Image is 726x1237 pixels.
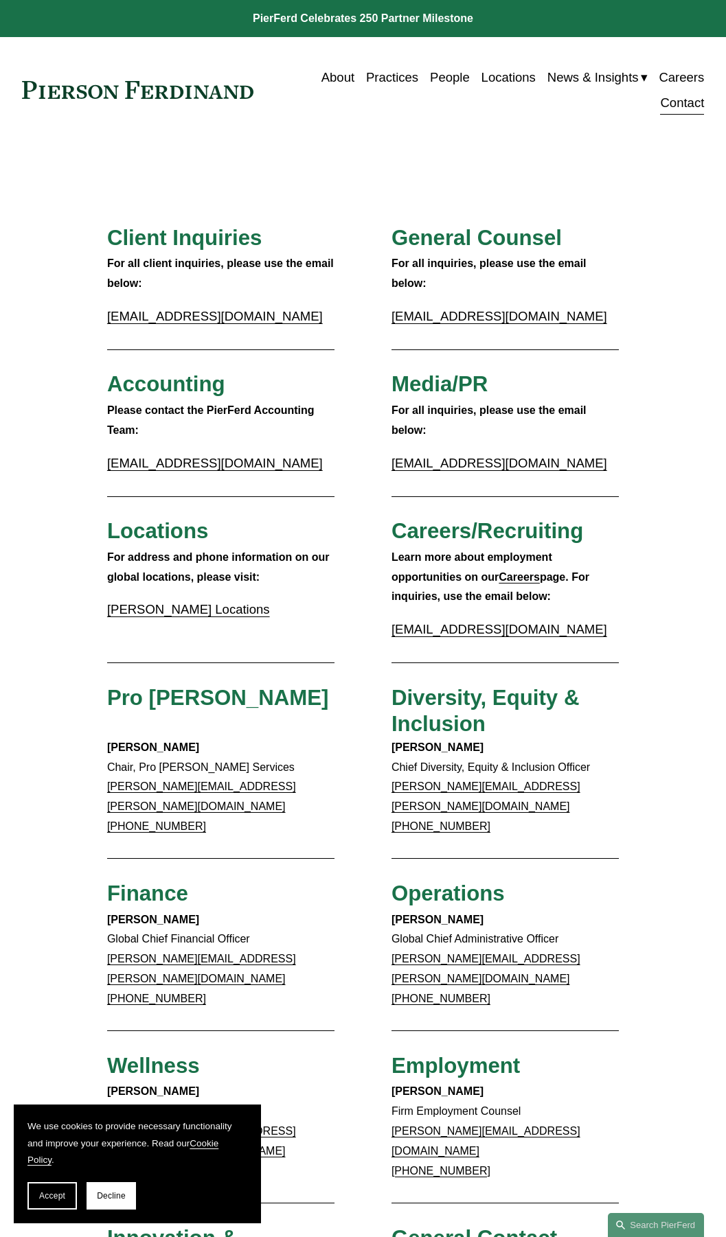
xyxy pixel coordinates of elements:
[107,953,296,984] a: [PERSON_NAME][EMAIL_ADDRESS][PERSON_NAME][DOMAIN_NAME]
[392,993,490,1004] a: [PHONE_NUMBER]
[392,910,619,1009] p: Global Chief Administrative Officer
[107,881,188,905] span: Finance
[87,1182,136,1210] button: Decline
[97,1191,126,1201] span: Decline
[107,309,323,323] a: [EMAIL_ADDRESS][DOMAIN_NAME]
[107,257,337,289] strong: For all client inquiries, please use the email below:
[107,686,329,710] span: Pro [PERSON_NAME]
[392,257,589,289] strong: For all inquiries, please use the email below:
[392,1054,520,1078] span: Employment
[107,910,334,1009] p: Global Chief Financial Officer
[392,781,580,812] a: [PERSON_NAME][EMAIL_ADDRESS][PERSON_NAME][DOMAIN_NAME]
[392,738,619,837] p: Chief Diversity, Equity & Inclusion Officer
[392,686,585,737] span: Diversity, Equity & Inclusion
[392,622,607,636] a: [EMAIL_ADDRESS][DOMAIN_NAME]
[366,65,418,90] a: Practices
[107,1125,296,1157] a: [PERSON_NAME][EMAIL_ADDRESS][PERSON_NAME][DOMAIN_NAME]
[107,741,199,753] strong: [PERSON_NAME]
[27,1182,77,1210] button: Accept
[392,820,490,832] a: [PHONE_NUMBER]
[392,1125,580,1157] a: [PERSON_NAME][EMAIL_ADDRESS][DOMAIN_NAME]
[107,820,206,832] a: [PHONE_NUMBER]
[107,602,270,616] a: [PERSON_NAME] Locations
[39,1191,65,1201] span: Accept
[608,1213,704,1237] a: Search this site
[27,1118,247,1168] p: We use cookies to provide necessary functionality and improve your experience. Read our .
[107,781,296,812] a: [PERSON_NAME][EMAIL_ADDRESS][PERSON_NAME][DOMAIN_NAME]
[392,372,488,396] span: Media/PR
[107,1082,334,1181] p: Chief Wellness Officer
[392,519,583,543] span: Careers/Recruiting
[392,741,484,753] strong: [PERSON_NAME]
[547,66,639,89] span: News & Insights
[392,1082,619,1181] p: Firm Employment Counsel
[107,914,199,925] strong: [PERSON_NAME]
[107,372,225,396] span: Accounting
[659,65,704,90] a: Careers
[392,456,607,470] a: [EMAIL_ADDRESS][DOMAIN_NAME]
[392,551,555,583] strong: Learn more about employment opportunities on our
[27,1138,218,1165] a: Cookie Policy
[321,65,354,90] a: About
[392,226,562,250] span: General Counsel
[481,65,536,90] a: Locations
[660,90,704,115] a: Contact
[392,953,580,984] a: [PERSON_NAME][EMAIL_ADDRESS][PERSON_NAME][DOMAIN_NAME]
[392,404,589,436] strong: For all inquiries, please use the email below:
[547,65,648,90] a: folder dropdown
[430,65,470,90] a: People
[392,914,484,925] strong: [PERSON_NAME]
[107,456,323,470] a: [EMAIL_ADDRESS][DOMAIN_NAME]
[107,738,334,837] p: Chair, Pro [PERSON_NAME] Services
[107,551,332,583] strong: For address and phone information on our global locations, please visit:
[392,309,607,323] a: [EMAIL_ADDRESS][DOMAIN_NAME]
[392,1165,490,1177] a: [PHONE_NUMBER]
[107,1054,200,1078] span: Wellness
[14,1105,261,1223] section: Cookie banner
[107,226,262,250] span: Client Inquiries
[107,519,208,543] span: Locations
[499,571,540,583] a: Careers
[107,993,206,1004] a: [PHONE_NUMBER]
[392,1085,484,1097] strong: [PERSON_NAME]
[107,404,317,436] strong: Please contact the PierFerd Accounting Team:
[392,881,505,905] span: Operations
[107,1085,199,1097] strong: [PERSON_NAME]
